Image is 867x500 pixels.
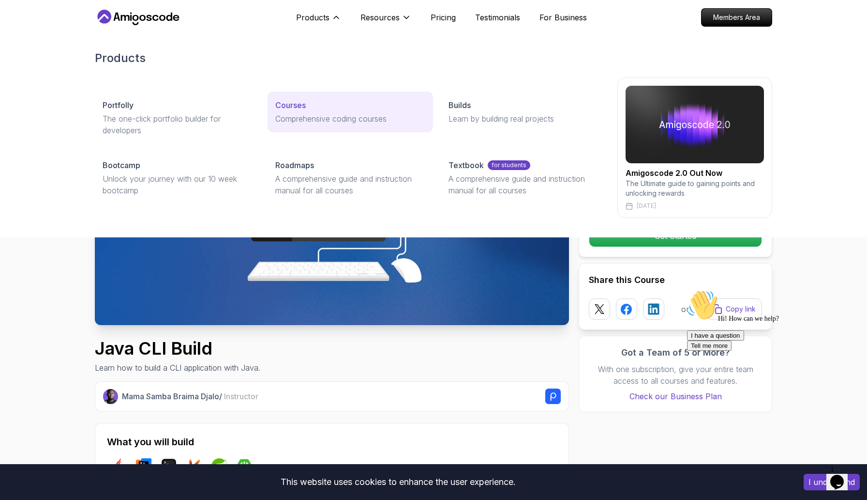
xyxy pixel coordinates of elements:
[296,12,329,23] p: Products
[441,92,606,132] a: BuildsLearn by building real projects
[95,152,260,204] a: BootcampUnlock your journey with our 10 week bootcamp
[111,458,126,474] img: java logo
[441,152,606,204] a: Textbookfor studentsA comprehensive guide and instruction manual for all courses
[431,12,456,23] a: Pricing
[95,339,260,358] h1: Java CLI Build
[268,92,433,132] a: CoursesComprehensive coding courses
[589,391,762,402] a: Check our Business Plan
[488,160,530,170] p: for students
[95,362,260,374] p: Learn how to build a CLI application with Java.
[7,471,789,493] div: This website uses cookies to enhance the user experience.
[701,8,772,27] a: Members Area
[275,99,306,111] p: Courses
[275,159,314,171] p: Roadmaps
[683,286,857,456] iframe: chat widget
[804,474,860,490] button: Accept cookies
[95,92,260,144] a: PortfollyThe one-click portfolio builder for developers
[589,363,762,387] p: With one subscription, give your entire team access to all courses and features.
[626,167,764,179] h2: Amigoscode 2.0 Out Now
[224,391,258,401] span: Instructor
[103,173,252,196] p: Unlock your journey with our 10 week bootcamp
[103,113,252,136] p: The one-click portfolio builder for developers
[448,173,598,196] p: A comprehensive guide and instruction manual for all courses
[681,303,689,315] p: or
[103,99,134,111] p: Portfolly
[539,12,587,23] a: For Business
[702,9,772,26] p: Members Area
[360,12,411,31] button: Resources
[275,173,425,196] p: A comprehensive guide and instruction manual for all courses
[589,273,762,287] h2: Share this Course
[617,78,772,218] a: amigoscode 2.0Amigoscode 2.0 Out NowThe Ultimate guide to gaining points and unlocking rewards[DATE]
[4,45,61,55] button: I have a question
[296,12,341,31] button: Products
[275,113,425,125] p: Comprehensive coding courses
[103,389,118,404] img: Nelson Djalo
[103,159,140,171] p: Bootcamp
[448,159,484,171] p: Textbook
[186,458,202,474] img: maven logo
[107,435,557,449] h2: What you will build
[122,391,258,402] p: Mama Samba Braima Djalo /
[448,99,471,111] p: Builds
[637,202,656,210] p: [DATE]
[237,458,252,474] img: spring-boot logo
[95,50,772,66] h2: Products
[448,113,598,125] p: Learn by building real projects
[4,55,48,65] button: Tell me more
[4,29,96,36] span: Hi! How can we help?
[626,86,764,163] img: amigoscode 2.0
[161,458,177,474] img: terminal logo
[136,458,151,474] img: intellij logo
[268,152,433,204] a: RoadmapsA comprehensive guide and instruction manual for all courses
[826,461,857,490] iframe: chat widget
[626,179,764,198] p: The Ultimate guide to gaining points and unlocking rewards
[4,4,35,35] img: :wave:
[475,12,520,23] a: Testimonials
[4,4,178,65] div: 👋Hi! How can we help?I have a questionTell me more
[589,346,762,359] h3: Got a Team of 5 or More?
[360,12,400,23] p: Resources
[211,458,227,474] img: spring logo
